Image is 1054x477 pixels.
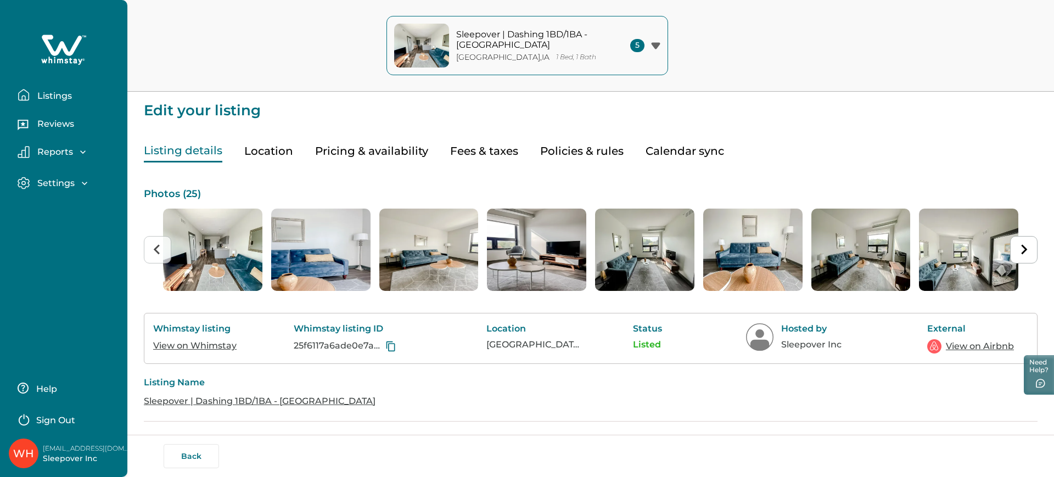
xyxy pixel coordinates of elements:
p: Location [486,323,580,334]
img: list-photos [919,209,1018,291]
li: 6 of 25 [703,209,803,291]
p: Listed [633,339,693,350]
p: 1 Bed, 1 Bath [556,53,596,61]
p: Sleepover Inc [43,453,131,464]
button: Listing details [144,140,222,162]
p: [EMAIL_ADDRESS][DOMAIN_NAME] [43,443,131,454]
button: Policies & rules [540,140,624,162]
p: External [927,323,1015,334]
a: View on Airbnb [946,340,1014,353]
p: Edit your listing [144,92,1038,118]
p: Whimstay listing [153,323,241,334]
p: Settings [34,178,75,189]
button: Back [164,444,219,468]
p: [GEOGRAPHIC_DATA] , IA [456,53,550,62]
p: Sleepover | Dashing 1BD/1BA - [GEOGRAPHIC_DATA] [456,29,604,50]
li: 3 of 25 [379,209,479,291]
button: Previous slide [144,236,171,263]
li: 2 of 25 [271,209,371,291]
button: Listings [18,84,119,106]
button: Reports [18,146,119,158]
p: Help [33,384,57,395]
button: Sign Out [18,408,115,430]
img: list-photos [811,209,911,291]
button: Help [18,377,115,399]
img: list-photos [271,209,371,291]
p: 25f6117a6ade0e7ab810b8fd82291a7c [294,340,383,351]
button: Calendar sync [646,140,724,162]
p: Sign Out [36,415,75,426]
button: Next slide [1010,236,1038,263]
img: list-photos [163,209,262,291]
p: Whimstay listing ID [294,323,434,334]
p: Listings [34,91,72,102]
li: 8 of 25 [919,209,1018,291]
li: 5 of 25 [595,209,694,291]
p: Sleepover Inc [781,339,874,350]
p: [GEOGRAPHIC_DATA], [GEOGRAPHIC_DATA], [GEOGRAPHIC_DATA] [486,339,580,350]
li: 4 of 25 [487,209,586,291]
p: Reviews [34,119,74,130]
button: property-coverSleepover | Dashing 1BD/1BA - [GEOGRAPHIC_DATA][GEOGRAPHIC_DATA],IA1 Bed, 1 Bath5 [386,16,668,75]
img: list-photos [703,209,803,291]
p: Hosted by [781,323,874,334]
img: property-cover [394,24,449,68]
span: 5 [630,39,644,52]
button: Reviews [18,115,119,137]
button: Fees & taxes [450,140,518,162]
li: 7 of 25 [811,209,911,291]
p: Reports [34,147,73,158]
li: 1 of 25 [163,209,262,291]
a: Sleepover | Dashing 1BD/1BA - [GEOGRAPHIC_DATA] [144,396,375,406]
p: Photos ( 25 ) [144,189,1038,200]
img: list-photos [595,209,694,291]
div: Whimstay Host [13,440,34,467]
img: list-photos [379,209,479,291]
a: View on Whimstay [153,340,237,351]
button: Settings [18,177,119,189]
img: list-photos [487,209,586,291]
p: Listing Name [144,377,1038,388]
p: Status [633,323,693,334]
button: Location [244,140,293,162]
button: Pricing & availability [315,140,428,162]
